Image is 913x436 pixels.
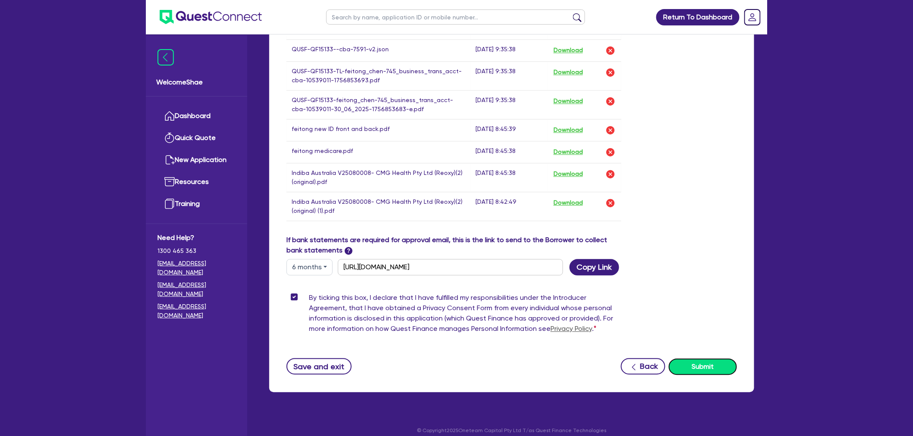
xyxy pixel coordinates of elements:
[553,67,583,78] button: Download
[157,233,236,243] span: Need Help?
[164,199,175,209] img: training
[553,45,583,56] button: Download
[553,96,583,107] button: Download
[570,259,619,275] button: Copy Link
[286,358,352,374] button: Save and exit
[656,9,740,25] a: Return To Dashboard
[156,77,237,87] span: Welcome Shae
[553,168,583,180] button: Download
[471,141,548,163] td: [DATE] 8:45:38
[157,302,236,320] a: [EMAIL_ADDRESS][DOMAIN_NAME]
[605,125,616,135] img: delete-icon
[157,171,236,193] a: Resources
[471,90,548,119] td: [DATE] 9:35:38
[286,259,333,275] button: Dropdown toggle
[605,147,616,157] img: delete-icon
[164,177,175,187] img: resources
[164,155,175,165] img: new-application
[553,125,583,136] button: Download
[605,198,616,208] img: delete-icon
[605,96,616,106] img: delete-icon
[286,119,471,141] td: feitong new ID front and back.pdf
[471,163,548,192] td: [DATE] 8:45:38
[157,149,236,171] a: New Application
[157,246,236,255] span: 1300 465 363
[669,358,737,375] button: Submit
[157,127,236,149] a: Quick Quote
[471,119,548,141] td: [DATE] 8:45:39
[621,358,665,374] button: Back
[286,39,471,61] td: QUSF-QF15133--cba-7591-v2.json
[326,9,585,25] input: Search by name, application ID or mobile number...
[345,247,353,255] span: ?
[741,6,764,28] a: Dropdown toggle
[286,192,471,221] td: Indiba Australia V25080008- CMG Health Pty Ltd (Reoxy)(2)(original) (1).pdf
[157,49,174,65] img: icon-menu-close
[157,105,236,127] a: Dashboard
[471,39,548,61] td: [DATE] 9:35:38
[157,193,236,215] a: Training
[286,141,471,163] td: feitong medicare.pdf
[551,324,592,333] a: Privacy Policy
[471,192,548,221] td: [DATE] 8:42:49
[263,427,760,434] p: © Copyright 2025 Oneteam Capital Pty Ltd T/as Quest Finance Technologies
[157,280,236,299] a: [EMAIL_ADDRESS][DOMAIN_NAME]
[160,10,262,24] img: quest-connect-logo-blue
[471,61,548,90] td: [DATE] 9:35:38
[605,45,616,56] img: delete-icon
[553,197,583,209] button: Download
[286,61,471,90] td: QUSF-QF15133-TL-feitong_chen-745_business_trans_acct-cba-10539011-1756853693.pdf
[605,169,616,179] img: delete-icon
[164,133,175,143] img: quick-quote
[553,146,583,158] button: Download
[157,259,236,277] a: [EMAIL_ADDRESS][DOMAIN_NAME]
[286,163,471,192] td: Indiba Australia V25080008- CMG Health Pty Ltd (Reoxy)(2)(original).pdf
[309,293,621,337] label: By ticking this box, I declare that I have fulfilled my responsibilities under the Introducer Agr...
[286,235,621,255] label: If bank statements are required for approval email, this is the link to send to the Borrower to c...
[605,67,616,78] img: delete-icon
[286,90,471,119] td: QUSF-QF15133-feitong_chen-745_business_trans_acct-cba-10539011-30_06_2025-1756853683-e.pdf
